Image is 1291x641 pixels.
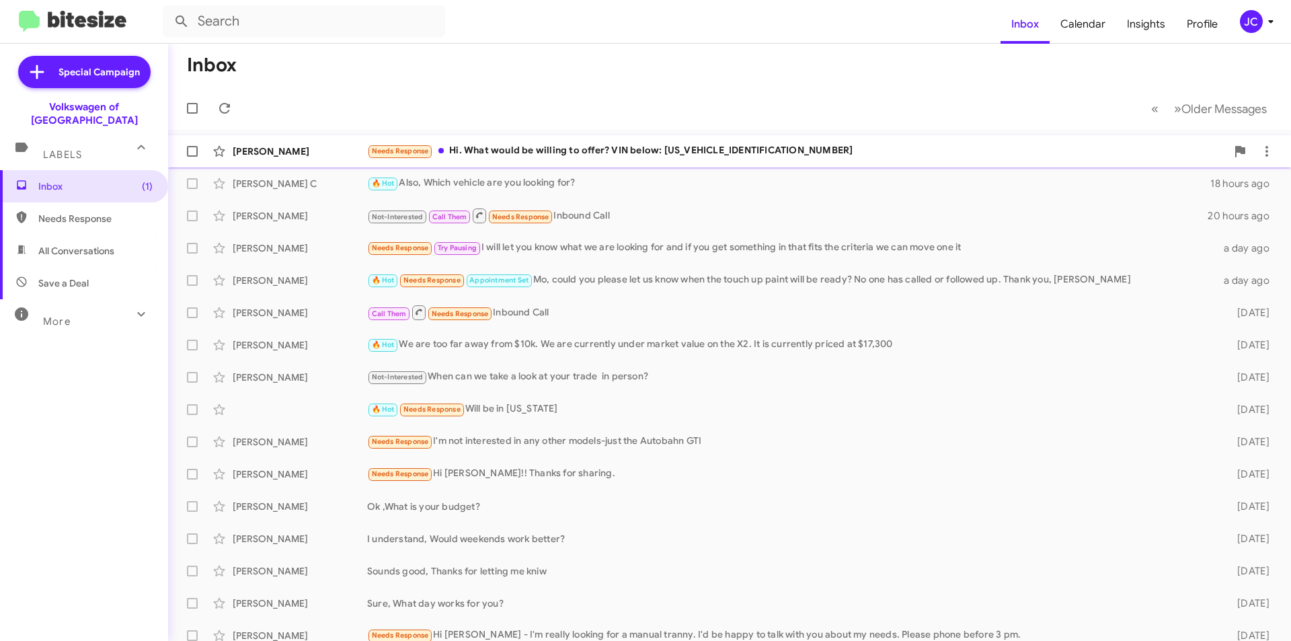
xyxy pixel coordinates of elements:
span: Needs Response [403,276,461,285]
span: Older Messages [1181,102,1267,116]
span: Appointment Set [469,276,529,285]
div: [PERSON_NAME] [233,338,367,352]
div: Inbound Call [367,304,1216,321]
span: Needs Response [372,243,429,252]
div: [DATE] [1216,338,1280,352]
span: Special Campaign [58,65,140,79]
span: Save a Deal [38,276,89,290]
span: 🔥 Hot [372,405,395,414]
div: [DATE] [1216,500,1280,513]
span: Needs Response [432,309,489,318]
a: Profile [1176,5,1228,44]
a: Insights [1116,5,1176,44]
div: [DATE] [1216,564,1280,578]
span: Call Them [432,213,467,221]
button: Previous [1143,95,1167,122]
div: [DATE] [1216,467,1280,481]
span: Try Pausing [438,243,477,252]
span: Needs Response [372,147,429,155]
div: Hi. What would be willing to offer? VIN below: [US_VEHICLE_IDENTIFICATION_NUMBER] [367,143,1226,159]
div: [DATE] [1216,371,1280,384]
div: [PERSON_NAME] [233,145,367,158]
span: 🔥 Hot [372,276,395,285]
div: Mo, could you please let us know when the touch up paint will be ready? No one has called or foll... [367,272,1216,288]
span: 🔥 Hot [372,340,395,349]
div: Inbound Call [367,207,1208,224]
div: JC [1240,10,1263,33]
div: [PERSON_NAME] [233,435,367,449]
div: [PERSON_NAME] [233,597,367,610]
div: 18 hours ago [1210,177,1280,190]
div: [DATE] [1216,532,1280,545]
div: I will let you know what we are looking for and if you get something in that fits the criteria we... [367,240,1216,256]
span: Inbox [38,180,153,193]
div: [PERSON_NAME] [233,306,367,319]
span: Needs Response [372,469,429,478]
div: [PERSON_NAME] [233,500,367,513]
div: Ok ,What is your budget? [367,500,1216,513]
div: Also, Which vehicle are you looking for? [367,176,1210,191]
button: Next [1166,95,1275,122]
span: » [1174,100,1181,117]
div: [DATE] [1216,306,1280,319]
span: Needs Response [492,213,549,221]
span: « [1151,100,1159,117]
span: Needs Response [372,437,429,446]
div: We are too far away from $10k. We are currently under market value on the X2. It is currently pri... [367,337,1216,352]
span: Needs Response [38,212,153,225]
nav: Page navigation example [1144,95,1275,122]
div: [PERSON_NAME] [233,209,367,223]
span: Needs Response [372,631,429,640]
button: JC [1228,10,1276,33]
span: Not-Interested [372,213,424,221]
div: When can we take a look at your trade in person? [367,369,1216,385]
span: (1) [142,180,153,193]
span: All Conversations [38,244,114,258]
div: 20 hours ago [1208,209,1280,223]
span: 🔥 Hot [372,179,395,188]
div: Hi [PERSON_NAME]!! Thanks for sharing. [367,466,1216,482]
a: Inbox [1001,5,1050,44]
div: I understand, Would weekends work better? [367,532,1216,545]
div: [PERSON_NAME] [233,241,367,255]
div: [PERSON_NAME] [233,371,367,384]
div: [PERSON_NAME] [233,274,367,287]
div: [PERSON_NAME] C [233,177,367,190]
input: Search [163,5,445,38]
span: Not-Interested [372,373,424,381]
a: Special Campaign [18,56,151,88]
h1: Inbox [187,54,237,76]
div: Sure, What day works for you? [367,597,1216,610]
a: Calendar [1050,5,1116,44]
span: Call Them [372,309,407,318]
div: [DATE] [1216,403,1280,416]
div: I'm not interested in any other models-just the Autobahn GTI [367,434,1216,449]
span: Needs Response [403,405,461,414]
div: a day ago [1216,274,1280,287]
div: a day ago [1216,241,1280,255]
span: Labels [43,149,82,161]
span: More [43,315,71,328]
div: [DATE] [1216,597,1280,610]
div: [PERSON_NAME] [233,564,367,578]
div: Sounds good, Thanks for letting me kniw [367,564,1216,578]
div: [PERSON_NAME] [233,532,367,545]
div: [DATE] [1216,435,1280,449]
div: Will be in [US_STATE] [367,402,1216,417]
div: [PERSON_NAME] [233,467,367,481]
